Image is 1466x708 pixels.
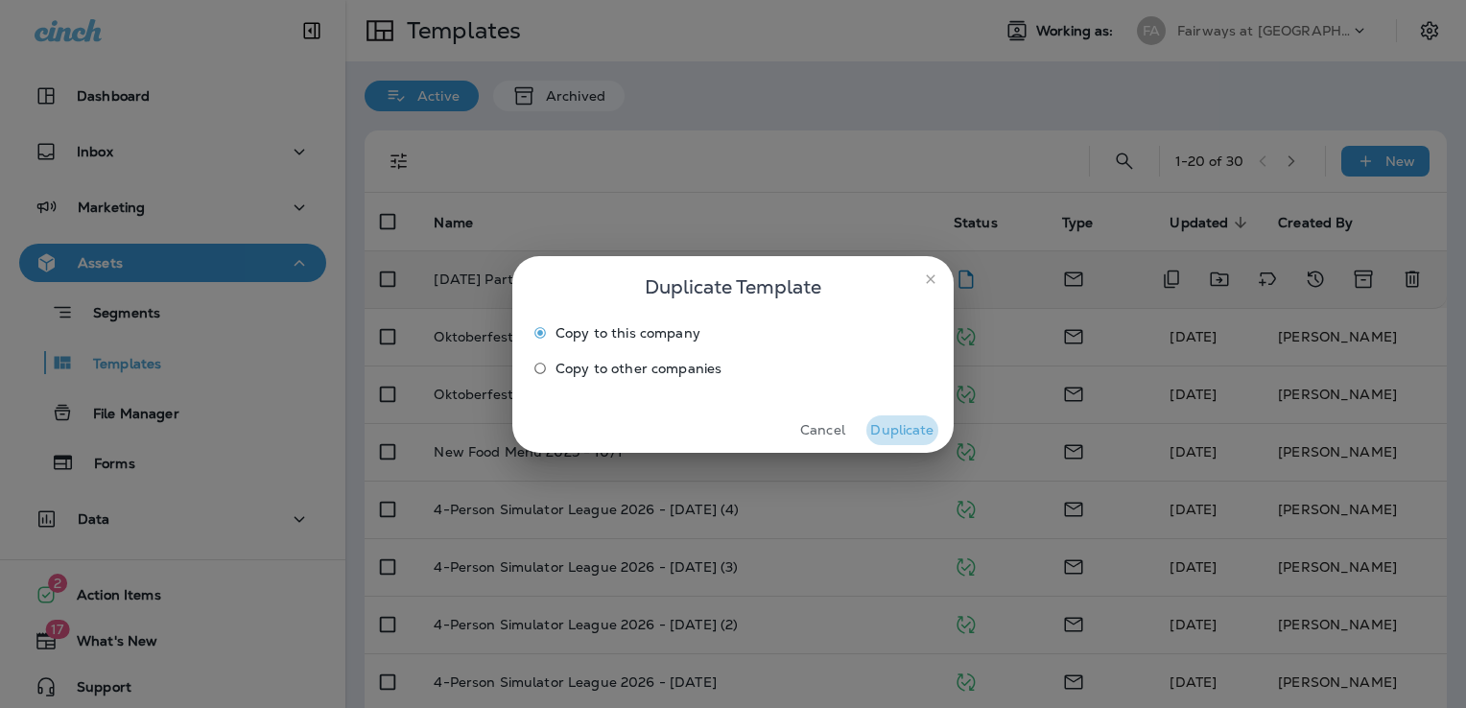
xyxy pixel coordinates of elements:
[787,415,859,445] button: Cancel
[866,415,938,445] button: Duplicate
[915,264,946,295] button: close
[556,325,700,341] span: Copy to this company
[645,271,821,302] span: Duplicate Template
[556,361,721,376] span: Copy to other companies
